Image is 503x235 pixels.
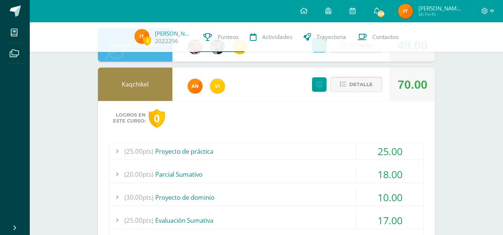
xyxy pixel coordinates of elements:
div: 70.00 [398,68,427,101]
div: Kaqchikel [98,68,172,101]
img: 2e9751886809ccb131ccb14e8002cfd8.png [398,4,413,19]
span: Detalle [349,78,373,91]
a: Contactos [352,22,404,52]
span: 338 [377,10,385,18]
span: (20.00pts) [124,166,153,183]
button: Detalle [330,77,382,92]
span: (30.00pts) [124,189,153,206]
div: 17.00 [356,212,423,229]
span: Mi Perfil [418,11,463,17]
div: 25.00 [356,143,423,160]
span: Trayectoria [316,33,346,41]
img: 2e9751886809ccb131ccb14e8002cfd8.png [134,29,149,44]
div: 0 [149,109,165,128]
div: 18.00 [356,166,423,183]
span: [PERSON_NAME] [PERSON_NAME] [418,4,463,12]
img: f428c1eda9873657749a26557ec094a8.png [210,79,225,94]
span: Actividades [262,33,292,41]
a: 2022296 [155,37,178,45]
a: Punteos [198,22,244,52]
img: fc6731ddebfef4a76f049f6e852e62c4.png [188,79,203,94]
div: Proyecto de práctica [109,143,423,160]
a: [PERSON_NAME] [155,30,192,37]
span: (25.00pts) [124,143,153,160]
span: Punteos [217,33,239,41]
div: Parcial Sumativo [109,166,423,183]
a: Actividades [244,22,298,52]
a: Trayectoria [298,22,352,52]
div: Proyecto de dominio [109,189,423,206]
div: 10.00 [356,189,423,206]
span: Logros en este curso: [113,112,146,124]
span: Contactos [372,33,398,41]
span: 3 [143,36,151,45]
div: Evaluación Sumativa [109,212,423,229]
span: (25.00pts) [124,212,153,229]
